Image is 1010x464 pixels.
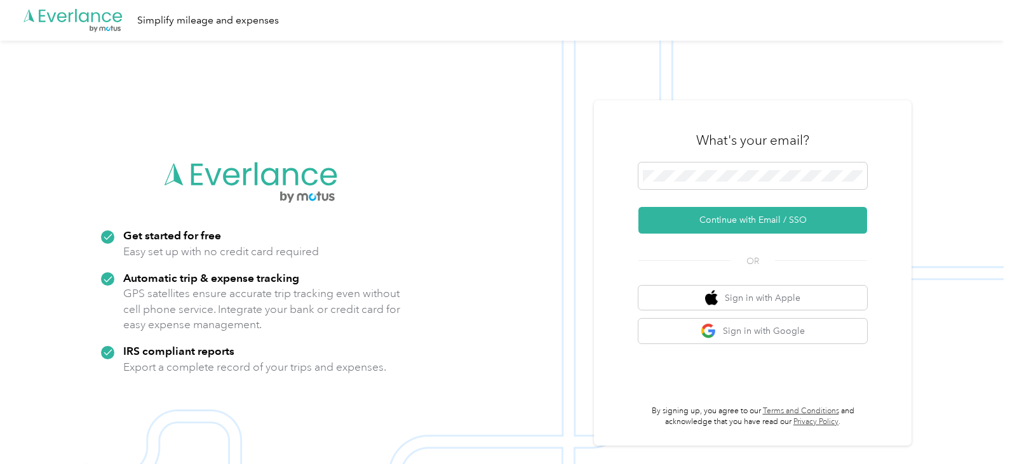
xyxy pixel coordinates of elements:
[939,393,1010,464] iframe: Everlance-gr Chat Button Frame
[793,417,838,427] a: Privacy Policy
[701,323,717,339] img: google logo
[123,271,299,284] strong: Automatic trip & expense tracking
[763,406,839,416] a: Terms and Conditions
[137,13,279,29] div: Simplify mileage and expenses
[123,359,386,375] p: Export a complete record of your trips and expenses.
[123,344,234,357] strong: IRS compliant reports
[123,229,221,242] strong: Get started for free
[638,406,867,428] p: By signing up, you agree to our and acknowledge that you have read our .
[696,131,809,149] h3: What's your email?
[638,319,867,343] button: google logoSign in with Google
[638,286,867,310] button: apple logoSign in with Apple
[638,207,867,234] button: Continue with Email / SSO
[123,244,319,260] p: Easy set up with no credit card required
[705,290,718,306] img: apple logo
[123,286,401,333] p: GPS satellites ensure accurate trip tracking even without cell phone service. Integrate your bank...
[731,255,775,268] span: OR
